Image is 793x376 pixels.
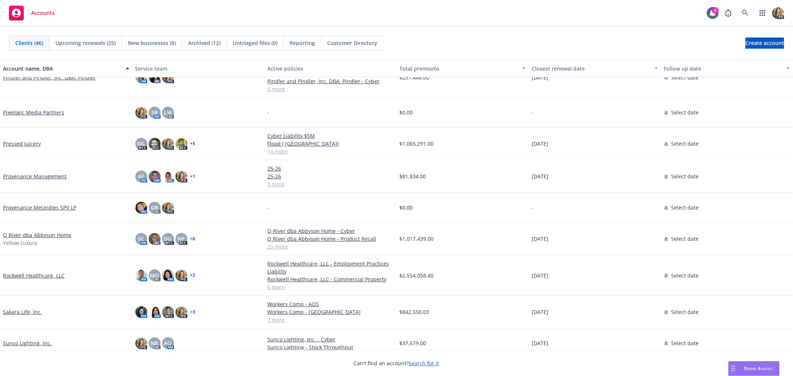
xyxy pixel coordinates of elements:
[290,39,315,47] span: Reporting
[267,235,394,243] a: Q River dba Abbyson Home - Product Recall
[267,204,269,211] span: -
[138,140,145,148] span: DG
[397,59,529,77] button: Total premiums
[671,272,699,279] span: Select date
[3,231,71,239] a: Q River dba Abbyson Home
[400,65,518,72] div: Total premiums
[31,10,55,16] span: Accounts
[190,174,196,179] a: + 1
[532,74,548,81] span: [DATE]
[233,39,277,47] span: Untriaged files (0)
[162,171,174,182] img: photo
[400,74,429,81] span: $237,446.00
[162,202,174,214] img: photo
[532,204,533,211] span: -
[721,6,736,20] a: Report a Bug
[267,65,394,72] div: Active policies
[671,172,699,180] span: Select date
[135,306,147,318] img: photo
[150,272,159,279] span: MQ
[162,71,174,83] img: photo
[3,272,65,279] a: Rockwell Healthcare, LLC
[532,308,548,316] span: [DATE]
[400,204,413,211] span: $0.00
[135,337,147,349] img: photo
[3,172,67,180] a: Provenance Management
[138,235,144,243] span: SC
[267,165,394,172] a: 25-26
[135,71,147,83] img: photo
[175,138,187,150] img: photo
[532,272,548,279] span: [DATE]
[162,138,174,150] img: photo
[532,140,548,148] span: [DATE]
[15,39,43,47] span: Clients (46)
[132,59,265,77] button: Service team
[151,108,158,116] span: SR
[671,204,699,211] span: Select date
[149,171,161,182] img: photo
[772,7,784,19] img: photo
[532,339,548,347] span: [DATE]
[135,269,147,281] img: photo
[138,172,144,180] span: AF
[164,108,172,116] span: LW
[400,172,426,180] span: $81,834.00
[267,336,394,343] a: Sunco Lighting, Inc. - Cyber
[671,140,699,148] span: Select date
[175,269,187,281] img: photo
[135,65,262,72] div: Service team
[744,365,773,372] span: Nova Assist
[729,362,738,376] div: Drag to move
[532,65,650,72] div: Closest renewal date
[190,310,196,314] a: + 3
[164,235,172,243] span: DG
[267,343,394,351] a: Sunco Lighting - Stock Throughput
[671,339,699,347] span: Select date
[532,172,548,180] span: [DATE]
[3,239,37,247] span: Yellow Luxury
[671,308,699,316] span: Select date
[267,316,394,324] a: 7 more
[532,235,548,243] span: [DATE]
[267,108,269,116] span: -
[532,108,533,116] span: -
[3,74,96,81] a: Pindler and Pindler, Inc. DBA: Pindler
[3,339,52,347] a: Sunco Lighting, Inc.
[267,140,394,148] a: Flood ( [GEOGRAPHIC_DATA])
[164,339,172,347] span: AO
[712,6,719,13] div: 3
[400,108,413,116] span: $0.00
[149,233,161,245] img: photo
[151,204,158,211] span: GB
[327,39,377,47] span: Customer Directory
[267,132,394,140] a: Cyber Liability $5M
[267,308,394,316] a: Workers Comp - [GEOGRAPHIC_DATA]
[529,59,661,77] button: Closest renewal date
[267,180,394,188] a: 3 more
[188,39,220,47] span: Archived (12)
[267,172,394,180] a: 25-26
[409,360,439,367] a: Search for it
[400,235,434,243] span: $1,017,439.00
[3,140,41,148] a: Pressed Juicery
[190,142,196,146] a: + 5
[267,283,394,291] a: 6 more
[267,77,394,85] a: Pindler and Pindler, Inc. DBA: Pindler - Cyber
[135,107,147,119] img: photo
[190,273,196,278] a: + 2
[149,138,161,150] img: photo
[178,235,185,243] span: NP
[267,243,394,250] a: 25 more
[3,308,42,316] a: Sakara Life, Inc.
[6,3,58,23] a: Accounts
[149,306,161,318] img: photo
[128,39,176,47] span: New businesses (8)
[267,227,394,235] a: Q River dba Abbyson Home - Cyber
[728,361,780,376] button: Nova Assist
